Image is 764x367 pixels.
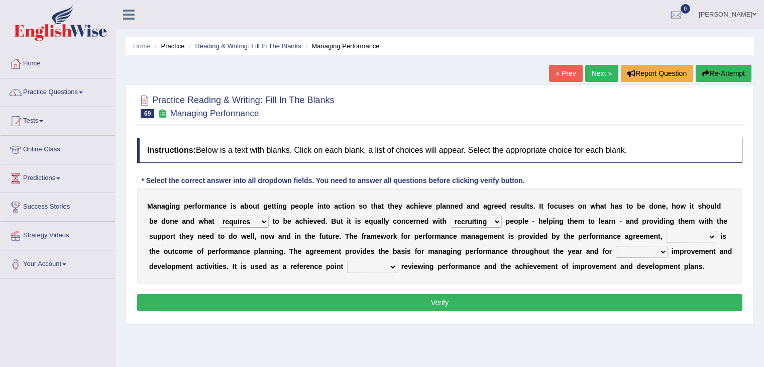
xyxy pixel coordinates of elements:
[210,232,214,240] b: d
[351,202,355,210] b: n
[1,78,115,104] a: Practice Questions
[219,202,223,210] b: c
[566,202,570,210] b: e
[198,217,204,225] b: w
[1,193,115,218] a: Success Stories
[192,202,195,210] b: r
[689,217,695,225] b: m
[147,202,153,210] b: M
[692,202,694,210] b: t
[637,202,641,210] b: b
[344,202,346,210] b: i
[513,202,517,210] b: e
[660,217,664,225] b: d
[601,217,605,225] b: e
[549,65,582,82] a: « Prev
[424,202,428,210] b: v
[295,202,299,210] b: e
[653,202,658,210] b: o
[161,202,165,210] b: a
[406,202,410,210] b: a
[418,202,420,210] b: i
[510,217,514,225] b: e
[252,232,254,240] b: l
[715,202,717,210] b: l
[268,202,272,210] b: e
[533,202,535,210] b: .
[610,202,615,210] b: h
[618,202,622,210] b: s
[1,136,115,161] a: Online Class
[363,202,367,210] b: o
[541,202,543,210] b: t
[394,202,398,210] b: e
[615,202,619,210] b: a
[518,217,523,225] b: p
[157,109,167,119] small: Exam occurring question
[409,217,413,225] b: e
[162,232,166,240] b: p
[174,217,178,225] b: e
[153,217,157,225] b: e
[373,202,378,210] b: h
[514,217,518,225] b: o
[672,202,676,210] b: h
[578,202,582,210] b: o
[626,217,630,225] b: a
[309,217,313,225] b: e
[442,217,447,225] b: h
[233,202,237,210] b: s
[241,232,247,240] b: w
[420,202,424,210] b: e
[525,202,527,210] b: l
[357,217,361,225] b: s
[282,202,287,210] b: g
[621,65,693,82] button: Report Question
[717,202,721,210] b: d
[299,202,303,210] b: o
[299,217,303,225] b: c
[440,202,442,210] b: l
[197,232,202,240] b: n
[529,202,533,210] b: s
[170,232,173,240] b: r
[311,232,315,240] b: e
[347,217,349,225] b: i
[176,202,180,210] b: g
[137,175,529,186] div: * Select the correct answer into all dropdown fields. You need to answer all questions before cli...
[517,202,521,210] b: s
[307,202,309,210] b: l
[383,217,385,225] b: l
[670,217,675,225] b: g
[487,202,492,210] b: g
[397,217,401,225] b: o
[539,202,541,210] b: I
[629,202,633,210] b: o
[604,202,607,210] b: t
[549,217,553,225] b: p
[170,217,174,225] b: n
[413,217,416,225] b: r
[169,202,171,210] b: i
[153,202,157,210] b: a
[649,202,653,210] b: d
[658,202,662,210] b: n
[548,202,550,210] b: f
[393,217,397,225] b: c
[570,202,574,210] b: s
[558,202,563,210] b: u
[416,217,420,225] b: n
[326,202,331,210] b: o
[442,202,446,210] b: a
[305,232,307,240] b: t
[338,202,342,210] b: c
[420,217,424,225] b: e
[471,202,475,210] b: n
[401,217,406,225] b: n
[371,202,373,210] b: t
[494,202,498,210] b: e
[323,202,326,210] b: t
[522,217,524,225] b: l
[574,217,578,225] b: e
[388,202,390,210] b: t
